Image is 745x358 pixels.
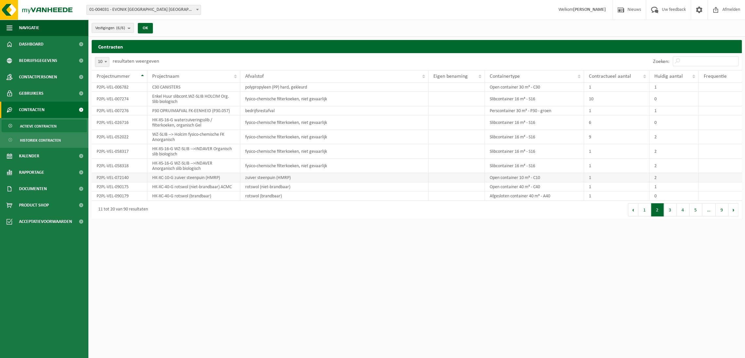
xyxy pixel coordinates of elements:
[649,92,699,106] td: 0
[485,159,584,173] td: Slibcontainer 16 m³ - S16
[240,115,428,130] td: fysico-chemische filterkoeken, niet gevaarlijk
[654,74,683,79] span: Huidig aantal
[92,40,742,53] h2: Contracten
[584,92,649,106] td: 10
[485,130,584,144] td: Slibcontainer 16 m³ - S16
[649,159,699,173] td: 2
[240,144,428,159] td: fysico-chemische filterkoeken, niet gevaarlijk
[240,191,428,201] td: rotswol (brandbaar)
[240,106,428,115] td: bedrijfsrestafval
[584,106,649,115] td: 1
[490,74,520,79] span: Containertype
[649,115,699,130] td: 0
[95,57,109,67] span: 10
[2,134,87,146] a: Historiek contracten
[485,92,584,106] td: Slibcontainer 16 m³ - S16
[628,203,638,216] button: Previous
[689,203,702,216] button: 5
[95,57,109,67] span: 10
[19,181,47,197] span: Documenten
[147,106,240,115] td: P30 OPRUIMAFVAL FK-EENHEID (P30.057)
[433,74,468,79] span: Eigen benaming
[20,120,57,132] span: Actieve contracten
[240,92,428,106] td: fysico-chemische filterkoeken, niet gevaarlijk
[19,85,44,102] span: Gebruikers
[19,36,44,52] span: Dashboard
[92,130,147,144] td: P2PL-VEL-052022
[240,130,428,144] td: fysico-chemische filterkoeken, niet gevaarlijk
[573,7,606,12] strong: [PERSON_NAME]
[651,203,664,216] button: 2
[92,83,147,92] td: P2PL-VEL-006782
[116,26,125,30] count: (6/6)
[677,203,689,216] button: 4
[649,182,699,191] td: 1
[649,130,699,144] td: 2
[584,173,649,182] td: 1
[584,115,649,130] td: 6
[92,23,134,33] button: Vestigingen(6/6)
[147,92,240,106] td: Enkel Huur slibcont.WZ-SLIB HOLCIM Org. Slib biologisch
[584,182,649,191] td: 1
[584,144,649,159] td: 1
[649,83,699,92] td: 1
[86,5,201,15] span: 01-004031 - EVONIK ANTWERPEN NV - ANTWERPEN
[245,74,264,79] span: Afvalstof
[485,83,584,92] td: Open container 30 m³ - C30
[240,159,428,173] td: fysico-chemische filterkoeken, niet gevaarlijk
[19,148,39,164] span: Kalender
[703,74,726,79] span: Frequentie
[649,191,699,201] td: 0
[19,197,49,213] span: Product Shop
[147,159,240,173] td: HK-XS-16-G WZ-SLIB -->INDAVER Anorganisch slib biologisch
[147,130,240,144] td: WZ-SLIB --> Holcim fysico-chemische FK Anorganisch
[2,120,87,132] a: Actieve contracten
[147,83,240,92] td: C30 CANISTERS
[97,74,130,79] span: Projectnummer
[147,191,240,201] td: HK-XC-40-G rotswol (brandbaar)
[152,74,179,79] span: Projectnaam
[95,23,125,33] span: Vestigingen
[147,182,240,191] td: HK-XC-40-G rotswol (niet-brandbaar) ACMC
[92,115,147,130] td: P2PL-VEL-026716
[485,182,584,191] td: Open container 40 m³ - C40
[138,23,153,33] button: OK
[584,130,649,144] td: 9
[19,164,44,181] span: Rapportage
[92,182,147,191] td: P2PL-VEL-090175
[147,144,240,159] td: HK-XS-16-G WZ-SLIB -->INDAVER Organisch slib biologisch
[485,106,584,115] td: Perscontainer 30 m³ - P30 - groen
[485,173,584,182] td: Open container 10 m³ - C10
[240,173,428,182] td: zuiver steenpuin (HMRP)
[485,191,584,201] td: Afgesloten container 40 m³ - A40
[649,106,699,115] td: 1
[92,159,147,173] td: P2PL-VEL-058318
[485,144,584,159] td: Slibcontainer 16 m³ - S16
[92,106,147,115] td: P2PL-VEL-007276
[584,191,649,201] td: 1
[92,144,147,159] td: P2PL-VEL-058317
[92,173,147,182] td: P2PL-VEL-072140
[664,203,677,216] button: 3
[20,134,61,147] span: Historiek contracten
[649,173,699,182] td: 2
[584,83,649,92] td: 1
[589,74,631,79] span: Contractueel aantal
[19,213,72,230] span: Acceptatievoorwaarden
[147,173,240,182] td: HK-XC-10-G zuiver steenpuin (HMRP)
[147,115,240,130] td: HK-XS-16-G waterzuiveringsslib / filterkoeken, organisch Gel
[87,5,201,14] span: 01-004031 - EVONIK ANTWERPEN NV - ANTWERPEN
[92,191,147,201] td: P2PL-VEL-090179
[19,20,39,36] span: Navigatie
[240,182,428,191] td: rotswol (niet-brandbaar)
[240,83,428,92] td: polypropyleen (PP) hard, gekleurd
[19,102,45,118] span: Contracten
[113,59,159,64] label: resultaten weergeven
[19,52,57,69] span: Bedrijfsgegevens
[92,92,147,106] td: P2PL-VEL-007274
[649,144,699,159] td: 2
[716,203,728,216] button: 9
[653,59,669,64] label: Zoeken:
[485,115,584,130] td: Slibcontainer 16 m³ - S16
[19,69,57,85] span: Contactpersonen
